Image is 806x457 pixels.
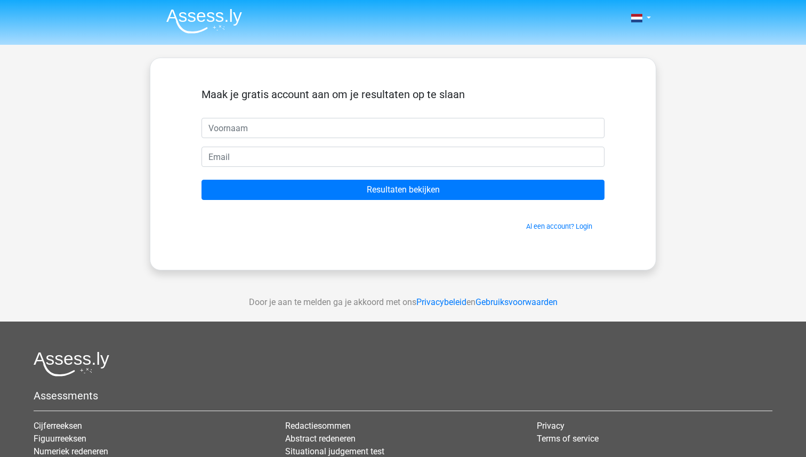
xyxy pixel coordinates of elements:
[201,118,604,138] input: Voornaam
[285,421,351,431] a: Redactiesommen
[526,222,592,230] a: Al een account? Login
[475,297,558,307] a: Gebruiksvoorwaarden
[34,446,108,456] a: Numeriek redeneren
[34,434,86,444] a: Figuurreeksen
[416,297,466,307] a: Privacybeleid
[201,180,604,200] input: Resultaten bekijken
[166,9,242,34] img: Assessly
[285,446,384,456] a: Situational judgement test
[34,351,109,376] img: Assessly logo
[537,421,565,431] a: Privacy
[201,147,604,167] input: Email
[34,389,772,402] h5: Assessments
[537,434,599,444] a: Terms of service
[34,421,82,431] a: Cijferreeksen
[201,88,604,101] h5: Maak je gratis account aan om je resultaten op te slaan
[285,434,356,444] a: Abstract redeneren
